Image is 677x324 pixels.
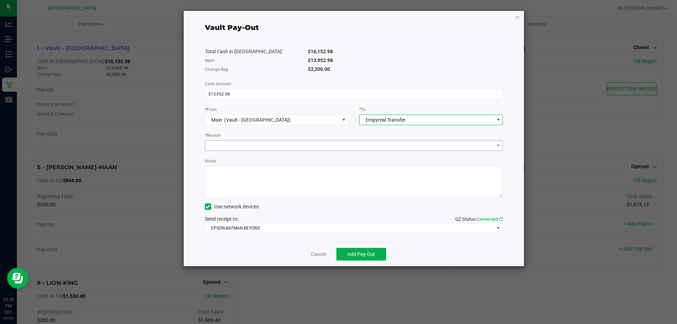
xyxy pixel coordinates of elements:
[308,49,333,54] span: $16,152.98
[476,216,498,222] span: Connected
[205,216,238,222] span: Send receipt to:
[205,203,259,210] label: Use network devices
[311,251,326,258] a: Cancel
[7,268,28,289] iframe: Resource center
[205,67,229,72] span: Change Bag:
[455,216,503,222] span: QZ Status:
[205,22,259,33] div: Vault Pay-Out
[205,49,283,54] span: Total Cash in [GEOGRAPHIC_DATA]:
[224,117,291,123] span: (Vault - [GEOGRAPHIC_DATA])
[336,248,386,261] button: Add Pay-Out
[211,117,222,123] span: Main
[205,106,217,113] label: From
[205,81,231,86] span: Cash Amount
[205,132,221,139] label: Reason
[308,66,330,72] span: $2,200.00
[347,251,375,257] span: Add Pay-Out
[205,223,494,233] span: EPSON-BATMAN-BEYOND
[359,106,366,113] label: To
[205,58,215,63] span: Main:
[366,117,405,123] span: Empyreal Transfer
[205,158,216,164] label: Notes
[308,57,333,63] span: $13,952.98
